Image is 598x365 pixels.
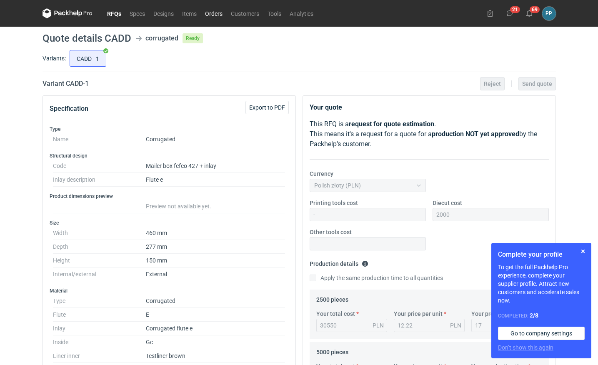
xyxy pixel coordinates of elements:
[146,240,285,254] dd: 277 mm
[146,322,285,335] dd: Corrugated flute e
[480,77,505,90] button: Reject
[146,349,285,363] dd: Testliner brown
[146,159,285,173] dd: Mailer box fefco 427 + inlay
[249,105,285,110] span: Export to PDF
[146,294,285,308] dd: Corrugated
[53,308,146,322] dt: Flute
[178,8,201,18] a: Items
[484,81,501,87] span: Reject
[43,79,89,89] h2: Variant CADD - 1
[498,327,585,340] a: Go to company settings
[503,7,516,20] button: 21
[43,8,93,18] svg: Packhelp Pro
[53,349,146,363] dt: Liner inner
[263,8,285,18] a: Tools
[498,263,585,305] p: To get the full Packhelp Pro experience, complete your supplier profile. Attract new customers an...
[50,126,289,132] h3: Type
[201,8,227,18] a: Orders
[310,199,358,207] label: Printing tools cost
[103,8,125,18] a: RFQs
[394,310,443,318] label: Your price per unit
[53,267,146,281] dt: Internal/external
[450,321,461,330] div: PLN
[310,257,368,267] legend: Production details
[50,152,289,159] h3: Structural design
[530,312,538,319] strong: 2 / 8
[50,193,289,200] h3: Product dimensions preview
[498,250,585,260] h1: Complete your profile
[542,7,556,20] button: PP
[183,33,203,43] span: Ready
[285,8,318,18] a: Analytics
[316,345,348,355] legend: 5000 pieces
[146,308,285,322] dd: E
[53,226,146,240] dt: Width
[146,132,285,146] dd: Corrugated
[50,99,88,119] button: Specification
[245,101,289,114] button: Export to PDF
[146,203,211,210] span: Preview not available yet.
[145,33,178,43] div: corrugated
[432,130,519,138] strong: production NOT yet approved
[50,287,289,294] h3: Material
[310,103,342,111] strong: Your quote
[542,7,556,20] div: Paweł Puch
[53,254,146,267] dt: Height
[227,8,263,18] a: Customers
[518,77,556,90] button: Send quote
[498,343,553,352] button: Don’t show this again
[53,335,146,349] dt: Inside
[146,173,285,187] dd: Flute e
[53,294,146,308] dt: Type
[310,119,549,149] p: This RFQ is a . This means it's a request for a quote for a by the Packhelp's customer.
[53,240,146,254] dt: Depth
[310,274,443,282] label: Apply the same production time to all quantities
[471,310,527,318] label: Your production time
[523,7,536,20] button: 69
[146,254,285,267] dd: 150 mm
[70,50,106,67] label: CADD - 1
[149,8,178,18] a: Designs
[43,54,66,62] label: Variants:
[53,159,146,173] dt: Code
[146,226,285,240] dd: 460 mm
[53,132,146,146] dt: Name
[349,120,434,128] strong: request for quote estimation
[146,335,285,349] dd: Gc
[522,81,552,87] span: Send quote
[310,170,333,178] label: Currency
[433,199,462,207] label: Diecut cost
[373,321,384,330] div: PLN
[498,311,585,320] div: Completed:
[316,293,348,303] legend: 2500 pieces
[310,228,352,236] label: Other tools cost
[125,8,149,18] a: Specs
[50,220,289,226] h3: Size
[53,173,146,187] dt: Inlay description
[316,310,355,318] label: Your total cost
[146,267,285,281] dd: External
[43,33,131,43] h1: Quote details CADD
[578,246,588,256] button: Skip for now
[53,322,146,335] dt: Inlay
